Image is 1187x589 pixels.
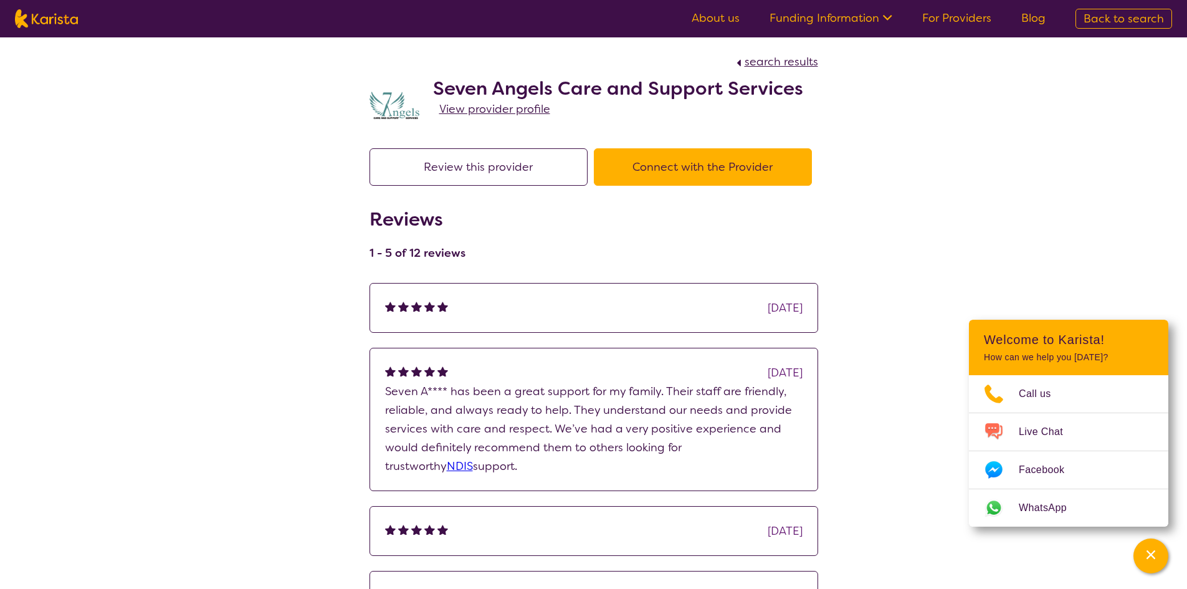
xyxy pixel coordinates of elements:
a: Back to search [1075,9,1172,29]
div: Channel Menu [969,320,1168,527]
img: fullstar [411,366,422,376]
a: View provider profile [439,100,550,118]
a: Review this provider [369,160,594,175]
span: View provider profile [439,102,550,117]
img: fullstar [385,301,396,312]
a: search results [733,54,818,69]
p: How can we help you [DATE]? [984,352,1153,363]
img: fullstar [437,301,448,312]
a: About us [692,11,740,26]
img: lugdbhoacugpbhbgex1l.png [369,92,419,120]
img: fullstar [398,301,409,312]
a: Blog [1021,11,1046,26]
h2: Seven Angels Care and Support Services [433,77,803,100]
img: fullstar [411,301,422,312]
img: fullstar [424,366,435,376]
img: fullstar [385,524,396,535]
span: Back to search [1084,11,1164,26]
img: fullstar [424,301,435,312]
img: fullstar [424,524,435,535]
ul: Choose channel [969,375,1168,527]
img: fullstar [385,366,396,376]
span: Facebook [1019,461,1079,479]
img: Karista logo [15,9,78,28]
p: Seven A**** has been a great support for my family. Their staff are friendly, reliable, and alway... [385,382,803,476]
span: Call us [1019,385,1066,403]
a: For Providers [922,11,991,26]
h2: Welcome to Karista! [984,332,1153,347]
img: fullstar [398,524,409,535]
img: fullstar [437,524,448,535]
button: Channel Menu [1133,539,1168,573]
a: Funding Information [770,11,892,26]
img: fullstar [437,366,448,376]
div: [DATE] [768,299,803,317]
img: fullstar [398,366,409,376]
span: WhatsApp [1019,499,1082,517]
a: NDIS [447,459,473,474]
span: search results [745,54,818,69]
div: [DATE] [768,363,803,382]
img: fullstar [411,524,422,535]
a: Connect with the Provider [594,160,818,175]
a: Web link opens in a new tab. [969,489,1168,527]
div: [DATE] [768,522,803,540]
span: Live Chat [1019,423,1078,441]
h4: 1 - 5 of 12 reviews [369,246,465,261]
h2: Reviews [369,208,465,231]
button: Review this provider [369,148,588,186]
button: Connect with the Provider [594,148,812,186]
